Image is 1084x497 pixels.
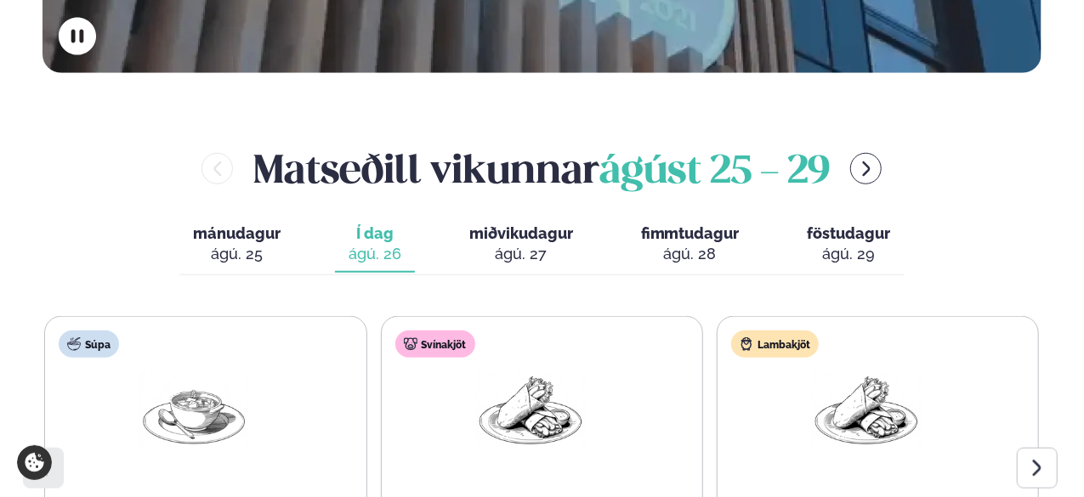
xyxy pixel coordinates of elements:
div: ágú. 26 [349,244,401,264]
img: pork.svg [404,337,417,351]
img: Soup.png [139,371,248,450]
button: mánudagur ágú. 25 [179,217,294,273]
div: ágú. 27 [469,244,573,264]
button: miðvikudagur ágú. 27 [456,217,587,273]
span: föstudagur [808,224,891,242]
span: miðvikudagur [469,224,573,242]
div: ágú. 28 [641,244,740,264]
div: ágú. 29 [808,244,891,264]
span: Í dag [349,223,401,244]
div: Svínakjöt [395,330,475,358]
h2: Matseðill vikunnar [253,141,830,196]
img: Wraps.png [476,371,585,450]
span: mánudagur [193,224,281,242]
div: ágú. 25 [193,244,281,264]
img: Wraps.png [812,371,921,450]
span: ágúst 25 - 29 [599,154,830,191]
span: fimmtudagur [641,224,740,242]
a: Cookie settings [17,445,52,480]
button: fimmtudagur ágú. 28 [627,217,753,273]
img: Lamb.svg [740,337,753,351]
button: föstudagur ágú. 29 [794,217,905,273]
button: Í dag ágú. 26 [335,217,415,273]
div: Lambakjöt [731,330,819,358]
div: Súpa [59,330,119,358]
button: menu-btn-left [201,153,233,184]
img: soup.svg [67,337,81,351]
button: menu-btn-right [850,153,882,184]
